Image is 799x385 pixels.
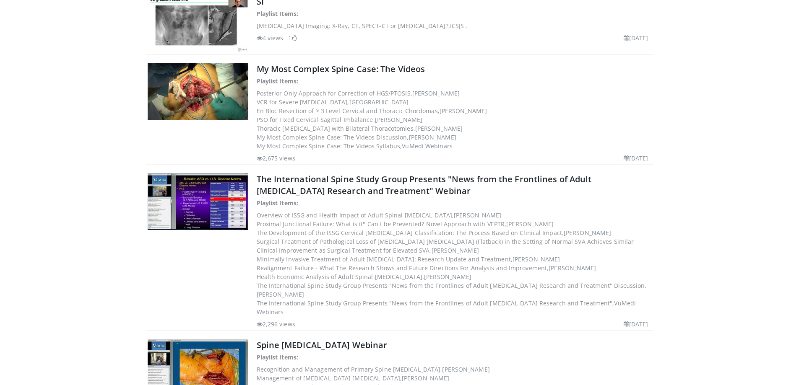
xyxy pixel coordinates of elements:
[549,264,596,272] span: [PERSON_NAME]
[624,320,648,328] li: [DATE]
[257,98,652,106] dd: VCR for Severe [MEDICAL_DATA],
[257,77,299,85] strong: Playlist Items:
[257,339,388,351] a: Spine [MEDICAL_DATA] Webinar
[257,237,652,255] dd: Surgical Treatment of Pathological Loss of [MEDICAL_DATA] [MEDICAL_DATA] (Flatback) in the Settin...
[257,320,295,328] li: 2,296 views
[257,211,652,220] dd: Overview of ISSG and Health Impact of Adult Spinal [MEDICAL_DATA],
[257,142,652,150] dd: My Most Complex Spine Case: The Videos Syllabus,
[257,10,299,18] strong: Playlist Items:
[288,34,297,42] li: 1
[424,273,471,281] span: [PERSON_NAME]
[415,124,463,132] span: [PERSON_NAME]
[506,220,554,228] span: [PERSON_NAME]
[257,281,652,299] dd: The International Spine Study Group Presents "News from the Frontlines of Adult [MEDICAL_DATA] Re...
[148,173,248,230] img: The International Spine Study Group Presents "News from the Frontlines of Adult Deformity Researc...
[257,21,652,30] dd: [MEDICAL_DATA] Imaging: X-Ray, CT, SPECT-CT or [MEDICAL_DATA]?,
[257,374,652,382] dd: Management of [MEDICAL_DATA] [MEDICAL_DATA],
[257,34,284,42] li: 4 views
[257,353,299,361] strong: Playlist Items:
[257,272,652,281] dd: Health Economic Analysis of Adult Spinal [MEDICAL_DATA],
[349,98,409,106] span: [GEOGRAPHIC_DATA]
[432,246,479,254] span: [PERSON_NAME]
[513,255,560,263] span: [PERSON_NAME]
[257,220,652,228] dd: Proximal Junctional Failure: What is it" Can t be Prevented? Novel Approach with VEPTR,
[257,173,592,196] a: The International Spine Study Group Presents "News from the Frontlines of Adult [MEDICAL_DATA] Re...
[257,299,652,316] dd: The International Spine Study Group Presents "News from the Frontlines of Adult [MEDICAL_DATA] Re...
[624,154,648,163] li: [DATE]
[409,133,456,141] span: [PERSON_NAME]
[257,133,652,142] dd: My Most Complex Spine Case: The Videos Discussion,
[257,106,652,115] dd: En Bloc Resection of > 3 Level Cervical and Thoracic Chordomas,
[257,299,636,316] span: VuMedi Webinars
[148,63,248,120] img: My Most Complex Spine Case: The Videos
[624,34,648,42] li: [DATE]
[257,264,652,272] dd: Realignment Failure - What The Research Shows and Future Directions For Analysis and Improvement,
[257,89,652,98] dd: Posterior Only Approach for Correction of HGS/PTOSIS,
[454,211,501,219] span: [PERSON_NAME]
[402,374,449,382] span: [PERSON_NAME]
[257,199,299,207] strong: Playlist Items:
[257,115,652,124] dd: PSO for Fixed Cervical Sagittal Imbalance,
[375,116,422,124] span: [PERSON_NAME]
[257,255,652,264] dd: Minimally Invasive Treatment of Adult [MEDICAL_DATA]: Research Update and Treatment,
[257,154,295,163] li: 2,675 views
[257,63,425,75] a: My Most Complex Spine Case: The Videos
[450,22,468,30] span: ICSJS .
[257,228,652,237] dd: The Development of the ISSG Cervical [MEDICAL_DATA] Classification: The Process Based on Clinical...
[442,365,489,373] span: [PERSON_NAME]
[402,142,453,150] span: VuMedi Webinars
[412,89,460,97] span: [PERSON_NAME]
[564,229,611,237] span: [PERSON_NAME]
[257,290,304,298] span: [PERSON_NAME]
[440,107,487,115] span: [PERSON_NAME]
[257,365,652,374] dd: Recognition and Management of Primary Spine [MEDICAL_DATA],
[257,124,652,133] dd: Thoracic [MEDICAL_DATA] with Bilateral Thoracotomies,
